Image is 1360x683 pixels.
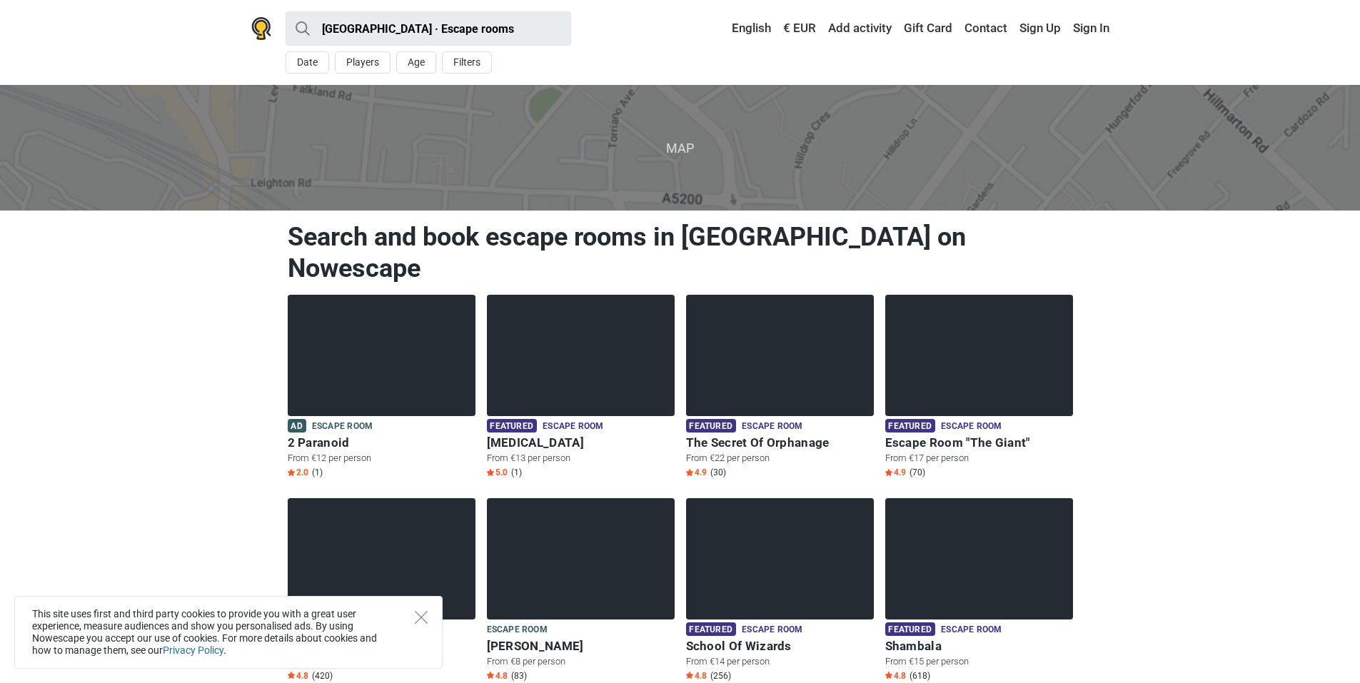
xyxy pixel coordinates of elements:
[961,16,1011,41] a: Contact
[885,622,935,636] span: Featured
[335,51,391,74] button: Players
[487,467,508,478] span: 5.0
[885,419,935,432] span: Featured
[686,469,693,476] img: Star
[288,672,295,679] img: Star
[288,435,475,450] h6: 2 Paranoid
[686,639,874,654] h6: School Of Wizards
[910,670,930,682] span: (618)
[686,672,693,679] img: Star
[288,295,475,481] a: 2 Paranoid Ad Escape room 2 Paranoid From €12 per person Star2.0 (1)
[885,469,892,476] img: Star
[487,295,675,416] img: Paranoia
[288,452,475,465] p: From €12 per person
[686,498,874,619] img: School Of Wizards
[885,639,1073,654] h6: Shambala
[686,670,707,682] span: 4.8
[415,611,428,624] button: Close
[312,670,333,682] span: (420)
[742,419,802,435] span: Escape room
[1069,16,1109,41] a: Sign In
[885,435,1073,450] h6: Escape Room "The Giant"
[288,670,308,682] span: 4.8
[487,452,675,465] p: From €13 per person
[288,498,475,619] img: Escape The Bank
[686,622,736,636] span: Featured
[487,435,675,450] h6: [MEDICAL_DATA]
[710,467,726,478] span: (30)
[885,655,1073,668] p: From €15 per person
[941,622,1002,638] span: Escape room
[286,11,571,46] input: try “London”
[543,419,603,435] span: Escape room
[686,655,874,668] p: From €14 per person
[885,295,1073,416] img: Escape Room "The Giant"
[487,639,675,654] h6: [PERSON_NAME]
[718,16,775,41] a: English
[396,51,436,74] button: Age
[910,467,925,478] span: (70)
[686,295,874,481] a: The Secret Of Orphanage Featured Escape room The Secret Of Orphanage From €22 per person Star4.9 ...
[487,670,508,682] span: 4.8
[251,17,271,40] img: Nowescape logo
[312,419,373,435] span: Escape room
[1016,16,1064,41] a: Sign Up
[286,51,329,74] button: Date
[710,670,731,682] span: (256)
[288,221,1073,284] h1: Search and book escape rooms in [GEOGRAPHIC_DATA] on Nowescape
[825,16,895,41] a: Add activity
[885,295,1073,481] a: Escape Room "The Giant" Featured Escape room Escape Room "The Giant" From €17 per person Star4.9 ...
[487,655,675,668] p: From €8 per person
[686,467,707,478] span: 4.9
[487,498,675,619] img: Sherlock Holmes
[686,452,874,465] p: From €22 per person
[686,435,874,450] h6: The Secret Of Orphanage
[885,452,1073,465] p: From €17 per person
[288,467,308,478] span: 2.0
[487,469,494,476] img: Star
[487,419,537,432] span: Featured
[885,672,892,679] img: Star
[885,467,906,478] span: 4.9
[900,16,956,41] a: Gift Card
[941,419,1002,435] span: Escape room
[442,51,492,74] button: Filters
[742,622,802,638] span: Escape room
[780,16,820,41] a: € EUR
[686,295,874,416] img: The Secret Of Orphanage
[312,467,323,478] span: (1)
[722,24,732,34] img: English
[511,670,527,682] span: (83)
[487,295,675,481] a: Paranoia Featured Escape room [MEDICAL_DATA] From €13 per person Star5.0 (1)
[686,419,736,432] span: Featured
[14,596,443,669] div: This site uses first and third party cookies to provide you with a great user experience, measure...
[511,467,522,478] span: (1)
[288,469,295,476] img: Star
[885,670,906,682] span: 4.8
[163,644,223,656] a: Privacy Policy
[487,622,548,638] span: Escape room
[487,672,494,679] img: Star
[288,295,475,416] img: 2 Paranoid
[885,498,1073,619] img: Shambala
[288,419,306,432] span: Ad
